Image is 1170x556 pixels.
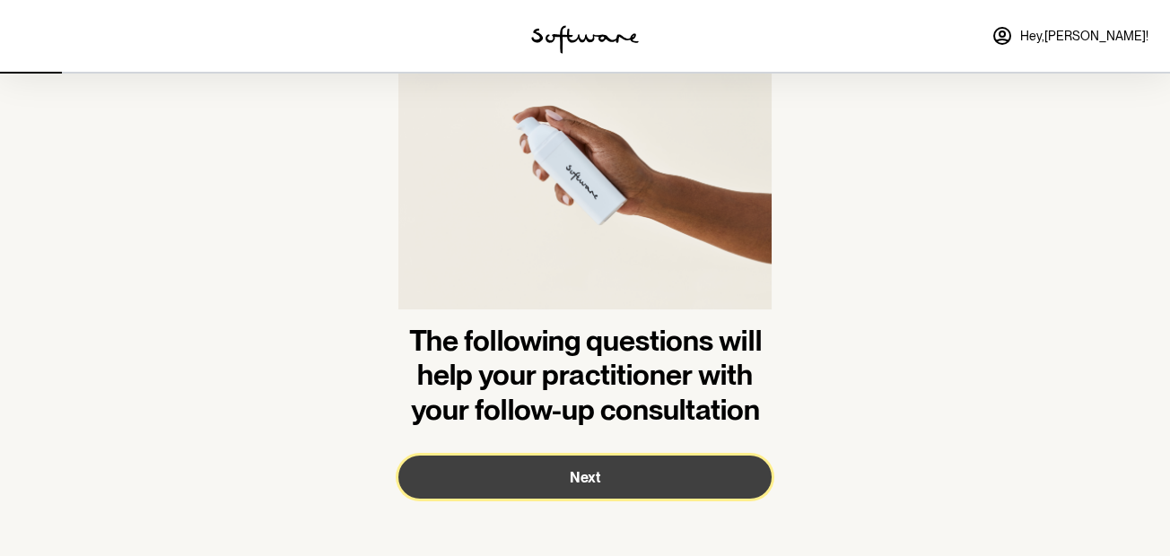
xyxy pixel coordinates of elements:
span: Hey, [PERSON_NAME] ! [1020,29,1148,44]
img: more information about the product [398,30,772,324]
a: Hey,[PERSON_NAME]! [981,14,1159,57]
h1: The following questions will help your practitioner with your follow-up consultation [398,324,772,427]
button: Next [398,456,772,499]
span: Next [570,469,600,486]
img: software logo [531,25,639,54]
